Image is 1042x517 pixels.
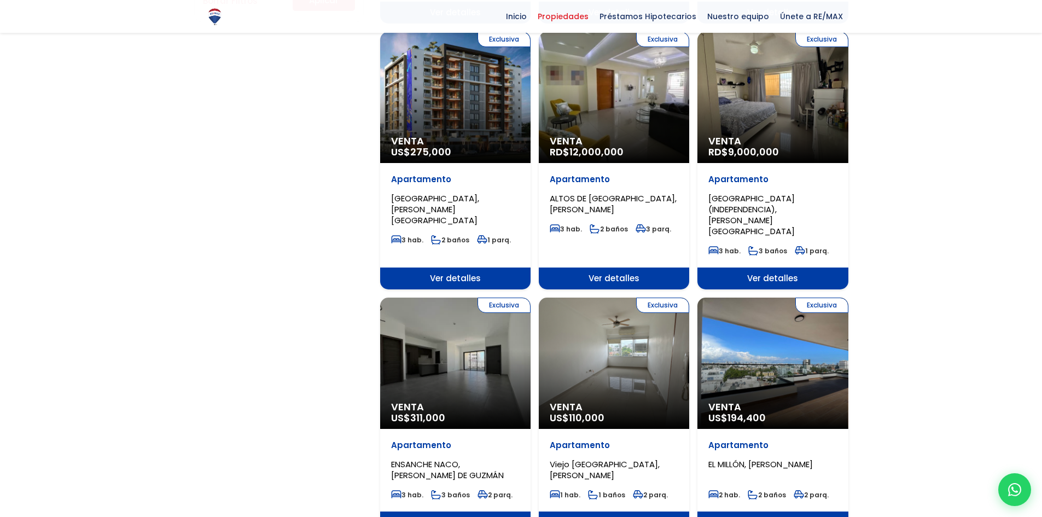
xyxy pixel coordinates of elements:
[478,298,531,313] span: Exclusiva
[550,174,678,185] p: Apartamento
[708,136,837,147] span: Venta
[391,458,504,481] span: ENSANCHE NACO, [PERSON_NAME] DE GUZMÁN
[539,268,689,289] span: Ver detalles
[550,145,624,159] span: RD$
[708,458,813,470] span: EL MILLÓN, [PERSON_NAME]
[569,411,604,425] span: 110,000
[539,32,689,289] a: Exclusiva Venta RD$12,000,000 Apartamento ALTOS DE [GEOGRAPHIC_DATA], [PERSON_NAME] 3 hab. 2 baño...
[697,32,848,289] a: Exclusiva Venta RD$9,000,000 Apartamento [GEOGRAPHIC_DATA] (INDEPENDENCIA), [PERSON_NAME][GEOGRAP...
[550,458,660,481] span: Viejo [GEOGRAPHIC_DATA], [PERSON_NAME]
[550,136,678,147] span: Venta
[391,136,520,147] span: Venta
[532,8,594,25] span: Propiedades
[794,490,829,499] span: 2 parq.
[708,174,837,185] p: Apartamento
[708,440,837,451] p: Apartamento
[708,402,837,413] span: Venta
[636,298,689,313] span: Exclusiva
[636,224,671,234] span: 3 parq.
[500,8,532,25] span: Inicio
[590,224,628,234] span: 2 baños
[636,32,689,47] span: Exclusiva
[431,490,470,499] span: 3 baños
[708,193,795,237] span: [GEOGRAPHIC_DATA] (INDEPENDENCIA), [PERSON_NAME][GEOGRAPHIC_DATA]
[550,224,582,234] span: 3 hab.
[391,174,520,185] p: Apartamento
[697,268,848,289] span: Ver detalles
[569,145,624,159] span: 12,000,000
[391,490,423,499] span: 3 hab.
[795,298,848,313] span: Exclusiva
[728,145,779,159] span: 9,000,000
[795,246,829,255] span: 1 parq.
[391,402,520,413] span: Venta
[550,402,678,413] span: Venta
[380,32,531,289] a: Exclusiva Venta US$275,000 Apartamento [GEOGRAPHIC_DATA], [PERSON_NAME][GEOGRAPHIC_DATA] 3 hab. 2...
[633,490,668,499] span: 2 parq.
[795,32,848,47] span: Exclusiva
[727,411,766,425] span: 194,400
[431,235,469,245] span: 2 baños
[391,145,451,159] span: US$
[702,8,775,25] span: Nuestro equipo
[775,8,848,25] span: Únete a RE/MAX
[550,411,604,425] span: US$
[391,235,423,245] span: 3 hab.
[594,8,702,25] span: Préstamos Hipotecarios
[205,7,224,26] img: Logo de REMAX
[410,145,451,159] span: 275,000
[550,193,677,215] span: ALTOS DE [GEOGRAPHIC_DATA], [PERSON_NAME]
[550,440,678,451] p: Apartamento
[391,440,520,451] p: Apartamento
[748,246,787,255] span: 3 baños
[391,193,479,226] span: [GEOGRAPHIC_DATA], [PERSON_NAME][GEOGRAPHIC_DATA]
[708,145,779,159] span: RD$
[380,268,531,289] span: Ver detalles
[478,490,513,499] span: 2 parq.
[708,411,766,425] span: US$
[708,246,741,255] span: 3 hab.
[391,411,445,425] span: US$
[478,32,531,47] span: Exclusiva
[477,235,511,245] span: 1 parq.
[748,490,786,499] span: 2 baños
[410,411,445,425] span: 311,000
[588,490,625,499] span: 1 baños
[550,490,580,499] span: 1 hab.
[708,490,740,499] span: 2 hab.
